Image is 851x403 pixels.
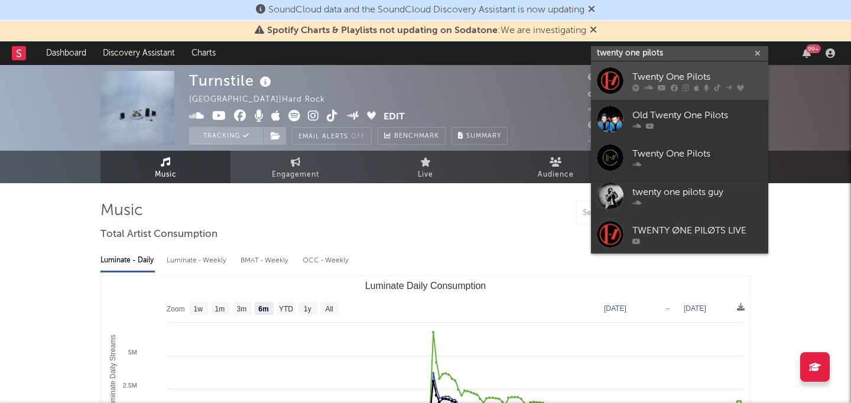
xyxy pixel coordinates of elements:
[588,5,595,15] span: Dismiss
[588,136,657,144] span: Jump Score: 71.8
[189,93,339,107] div: [GEOGRAPHIC_DATA] | Hard Rock
[303,251,350,271] div: OCC - Weekly
[279,305,293,313] text: YTD
[167,305,185,313] text: Zoom
[189,71,274,90] div: Turnstile
[194,305,203,313] text: 1w
[95,41,183,65] a: Discovery Assistant
[237,305,247,313] text: 3m
[360,151,491,183] a: Live
[394,129,439,144] span: Benchmark
[452,127,508,145] button: Summary
[588,106,624,113] span: 4,247
[590,26,597,35] span: Dismiss
[365,281,486,291] text: Luminate Daily Consumption
[351,134,365,140] em: Off
[632,147,762,161] div: Twenty One Pilots
[588,122,713,129] span: 2,375,695 Monthly Listeners
[591,215,768,253] a: TWENTY ØNE PILØTS LIVE
[268,5,584,15] span: SoundCloud data and the SoundCloud Discovery Assistant is now updating
[806,44,821,53] div: 99 +
[538,168,574,182] span: Audience
[100,227,217,242] span: Total Artist Consumption
[304,305,311,313] text: 1y
[591,138,768,177] a: Twenty One Pilots
[418,168,433,182] span: Live
[272,168,319,182] span: Engagement
[38,41,95,65] a: Dashboard
[325,305,333,313] text: All
[591,61,768,100] a: Twenty One Pilots
[258,305,268,313] text: 6m
[632,185,762,199] div: twenty one pilots guy
[123,382,137,389] text: 2.5M
[215,305,225,313] text: 1m
[632,70,762,84] div: Twenty One Pilots
[591,177,768,215] a: twenty one pilots guy
[803,48,811,58] button: 99+
[632,108,762,122] div: Old Twenty One Pilots
[591,100,768,138] a: Old Twenty One Pilots
[384,110,405,125] button: Edit
[684,304,706,313] text: [DATE]
[128,349,137,356] text: 5M
[632,223,762,238] div: TWENTY ØNE PILØTS LIVE
[378,127,446,145] a: Benchmark
[604,304,626,313] text: [DATE]
[292,127,372,145] button: Email AlertsOff
[189,127,263,145] button: Tracking
[100,251,155,271] div: Luminate - Daily
[588,74,634,82] span: 773,987
[466,133,501,139] span: Summary
[267,26,498,35] span: Spotify Charts & Playlists not updating on Sodatone
[577,209,701,218] input: Search by song name or URL
[267,26,586,35] span: : We are investigating
[183,41,224,65] a: Charts
[588,90,629,97] span: 87,100
[100,151,230,183] a: Music
[241,251,291,271] div: BMAT - Weekly
[591,46,768,61] input: Search for artists
[167,251,229,271] div: Luminate - Weekly
[491,151,621,183] a: Audience
[664,304,671,313] text: →
[230,151,360,183] a: Engagement
[155,168,177,182] span: Music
